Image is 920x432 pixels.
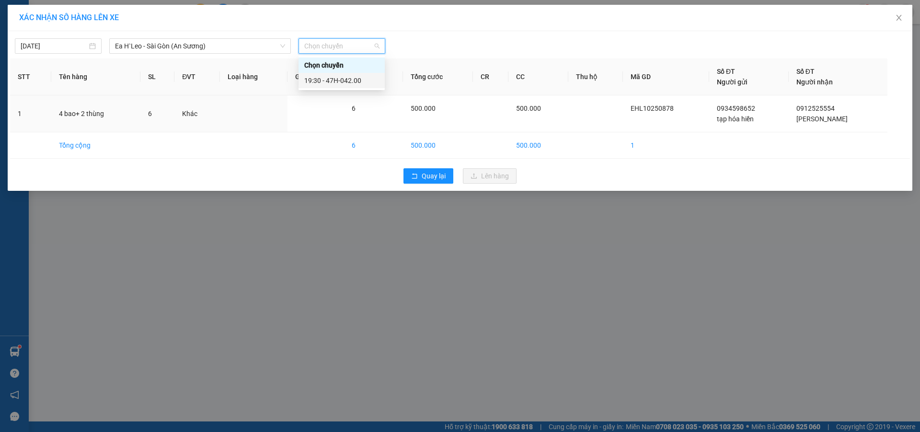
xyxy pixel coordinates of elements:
[796,115,848,123] span: [PERSON_NAME]
[717,105,755,112] span: 0934598652
[344,132,403,159] td: 6
[19,13,119,22] span: XÁC NHẬN SỐ HÀNG LÊN XE
[51,95,140,132] td: 4 bao+ 2 thùng
[631,105,674,112] span: EHL10250878
[140,58,174,95] th: SL
[403,168,453,184] button: rollbackQuay lại
[220,58,287,95] th: Loại hàng
[796,105,835,112] span: 0912525554
[717,78,747,86] span: Người gửi
[304,75,379,86] div: 19:30 - 47H-042.00
[411,173,418,180] span: rollback
[403,58,473,95] th: Tổng cước
[623,58,710,95] th: Mã GD
[148,110,152,117] span: 6
[516,105,541,112] span: 500.000
[115,39,285,53] span: Ea H`Leo - Sài Gòn (An Sương)
[304,60,379,70] div: Chọn chuyến
[280,43,286,49] span: down
[885,5,912,32] button: Close
[717,68,735,75] span: Số ĐT
[508,132,568,159] td: 500.000
[796,68,815,75] span: Số ĐT
[299,58,385,73] div: Chọn chuyến
[304,39,379,53] span: Chọn chuyến
[174,58,220,95] th: ĐVT
[508,58,568,95] th: CC
[473,58,508,95] th: CR
[403,132,473,159] td: 500.000
[623,132,710,159] td: 1
[352,105,356,112] span: 6
[51,132,140,159] td: Tổng cộng
[796,78,833,86] span: Người nhận
[422,171,446,181] span: Quay lại
[411,105,436,112] span: 500.000
[895,14,903,22] span: close
[174,95,220,132] td: Khác
[717,115,754,123] span: tạp hóa hiền
[51,58,140,95] th: Tên hàng
[10,58,51,95] th: STT
[10,95,51,132] td: 1
[21,41,87,51] input: 12/10/2025
[568,58,623,95] th: Thu hộ
[463,168,517,184] button: uploadLên hàng
[287,58,344,95] th: Ghi chú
